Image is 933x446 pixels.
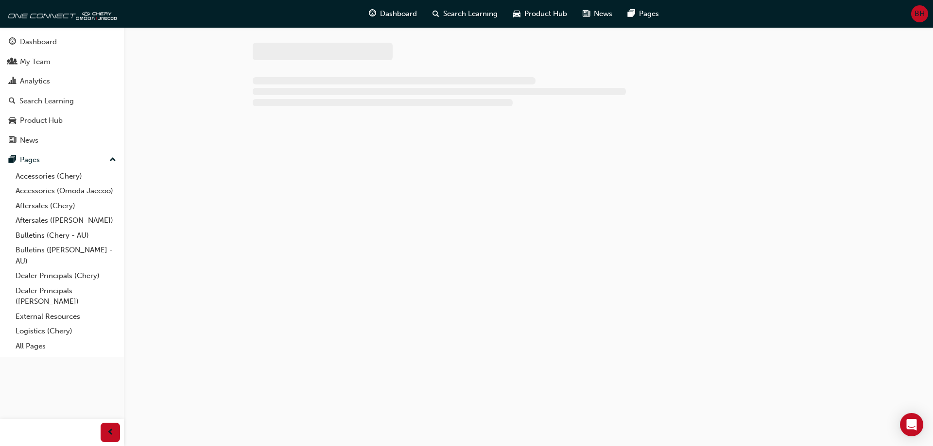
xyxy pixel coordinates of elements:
[620,4,667,24] a: pages-iconPages
[9,116,16,125] span: car-icon
[432,8,439,20] span: search-icon
[20,36,57,48] div: Dashboard
[9,38,16,47] span: guage-icon
[4,151,120,169] button: Pages
[20,154,40,165] div: Pages
[9,97,16,106] span: search-icon
[19,96,74,107] div: Search Learning
[9,77,16,86] span: chart-icon
[20,115,63,126] div: Product Hub
[5,4,117,23] img: oneconnect
[12,169,120,184] a: Accessories (Chery)
[12,183,120,198] a: Accessories (Omoda Jaecoo)
[628,8,635,20] span: pages-icon
[9,58,16,66] span: people-icon
[20,76,50,87] div: Analytics
[12,283,120,309] a: Dealer Principals ([PERSON_NAME])
[12,339,120,354] a: All Pages
[107,427,114,439] span: prev-icon
[443,8,498,19] span: Search Learning
[12,198,120,214] a: Aftersales (Chery)
[4,112,120,130] a: Product Hub
[12,324,120,339] a: Logistics (Chery)
[4,132,120,149] a: News
[12,213,120,228] a: Aftersales ([PERSON_NAME])
[20,56,51,67] div: My Team
[12,268,120,283] a: Dealer Principals (Chery)
[915,8,925,19] span: BH
[12,309,120,324] a: External Resources
[369,8,376,20] span: guage-icon
[505,4,575,24] a: car-iconProduct Hub
[4,92,120,110] a: Search Learning
[380,8,417,19] span: Dashboard
[575,4,620,24] a: news-iconNews
[12,243,120,268] a: Bulletins ([PERSON_NAME] - AU)
[9,136,16,145] span: news-icon
[513,8,520,20] span: car-icon
[594,8,612,19] span: News
[911,5,928,22] button: BH
[900,413,923,436] div: Open Intercom Messenger
[583,8,590,20] span: news-icon
[4,53,120,71] a: My Team
[4,72,120,90] a: Analytics
[4,33,120,51] a: Dashboard
[425,4,505,24] a: search-iconSearch Learning
[524,8,567,19] span: Product Hub
[9,156,16,165] span: pages-icon
[20,135,38,146] div: News
[361,4,425,24] a: guage-iconDashboard
[109,154,116,166] span: up-icon
[4,31,120,151] button: DashboardMy TeamAnalyticsSearch LearningProduct HubNews
[12,228,120,243] a: Bulletins (Chery - AU)
[639,8,659,19] span: Pages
